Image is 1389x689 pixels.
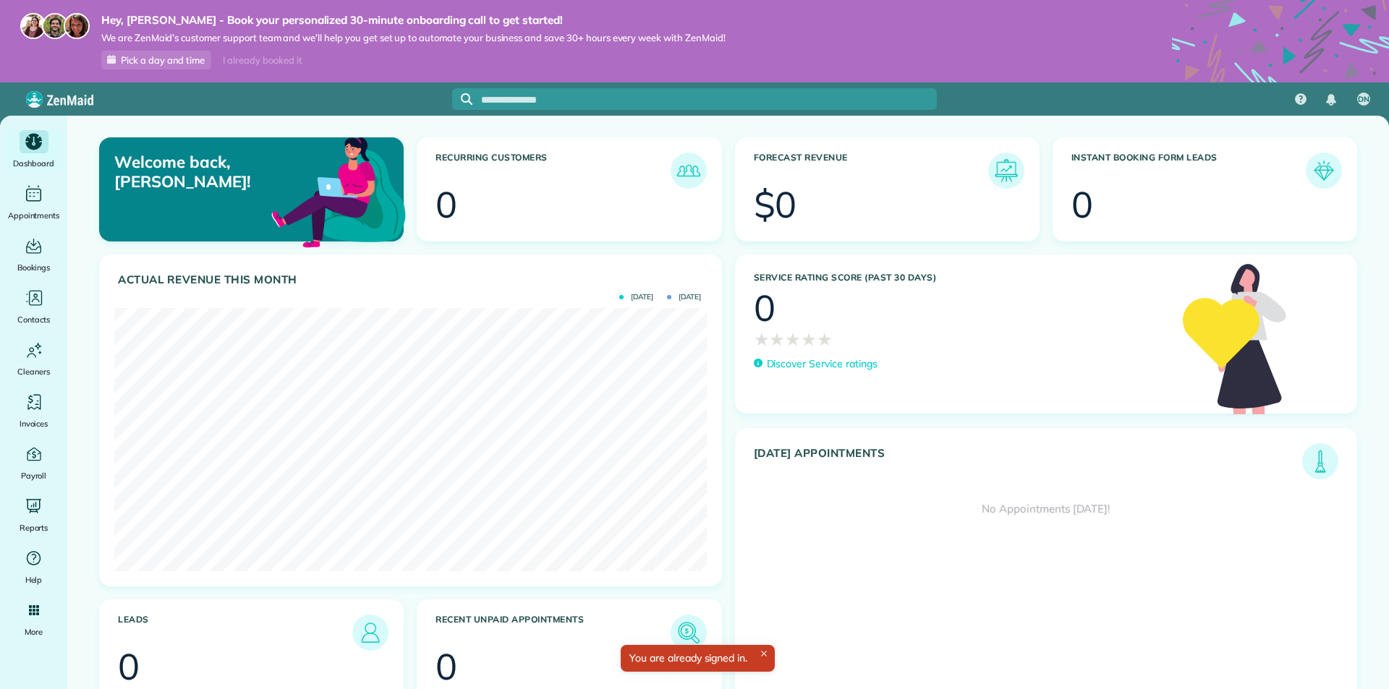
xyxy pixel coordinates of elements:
[801,326,817,352] span: ★
[754,447,1303,479] h3: [DATE] Appointments
[1283,82,1389,116] nav: Main
[356,618,385,647] img: icon_leads-1bed01f49abd5b7fead27621c3d59655bb73ed531f8eeb49469d10e621d6b896.png
[13,156,54,171] span: Dashboard
[121,54,205,66] span: Pick a day and time
[619,294,653,301] span: [DATE]
[754,356,878,372] a: Discover Service ratings
[1358,94,1369,106] span: DN
[6,547,61,587] a: Help
[6,442,61,483] a: Payroll
[436,615,670,651] h3: Recent unpaid appointments
[754,153,988,189] h3: Forecast Revenue
[436,187,457,223] div: 0
[6,286,61,327] a: Contacts
[452,93,472,105] button: Focus search
[118,615,352,651] h3: Leads
[6,390,61,431] a: Invoices
[64,13,90,39] img: michelle-19f622bdf1676172e81f8f8fba1fb50e276960ebfe0243fe18214015130c80e4.jpg
[767,356,878,372] p: Discover Service ratings
[1071,153,1306,189] h3: Instant Booking Form Leads
[736,479,1357,539] div: No Appointments [DATE]!
[6,495,61,535] a: Reports
[214,51,310,69] div: I already booked it
[20,521,48,535] span: Reports
[118,649,140,685] div: 0
[674,156,703,185] img: icon_recurring_customers-cf858462ba22bcd05b5a5880d41d6543d210077de5bb9ebc9590e49fd87d84ed.png
[817,326,833,352] span: ★
[6,182,61,223] a: Appointments
[6,338,61,379] a: Cleaners
[436,649,457,685] div: 0
[25,573,43,587] span: Help
[17,312,50,327] span: Contacts
[21,468,47,483] span: Payroll
[20,416,48,431] span: Invoices
[17,260,51,275] span: Bookings
[769,326,785,352] span: ★
[754,187,797,223] div: $0
[621,645,775,672] div: You are already signed in.
[674,618,703,647] img: icon_unpaid_appointments-47b8ce3997adf2238b356f14209ab4cced10bd1f174958f3ca8f1d0dd7fffeee.png
[118,273,707,286] h3: Actual Revenue this month
[1071,187,1093,223] div: 0
[114,153,306,191] p: Welcome back, [PERSON_NAME]!
[436,153,670,189] h3: Recurring Customers
[754,326,770,352] span: ★
[1306,447,1335,476] img: icon_todays_appointments-901f7ab196bb0bea1936b74009e4eb5ffbc2d2711fa7634e0d609ed5ef32b18b.png
[754,273,1168,283] h3: Service Rating score (past 30 days)
[20,13,46,39] img: maria-72a9807cf96188c08ef61303f053569d2e2a8a1cde33d635c8a3ac13582a053d.jpg
[1316,84,1346,116] div: Notifications
[268,121,409,261] img: dashboard_welcome-42a62b7d889689a78055ac9021e634bf52bae3f8056760290aed330b23ab8690.png
[101,32,726,44] span: We are ZenMaid’s customer support team and we’ll help you get set up to automate your business an...
[25,625,43,639] span: More
[785,326,801,352] span: ★
[6,234,61,275] a: Bookings
[42,13,68,39] img: jorge-587dff0eeaa6aab1f244e6dc62b8924c3b6ad411094392a53c71c6c4a576187d.jpg
[754,290,776,326] div: 0
[461,93,472,105] svg: Focus search
[6,130,61,171] a: Dashboard
[1309,156,1338,185] img: icon_form_leads-04211a6a04a5b2264e4ee56bc0799ec3eb69b7e499cbb523a139df1d13a81ae0.png
[667,294,701,301] span: [DATE]
[101,51,211,69] a: Pick a day and time
[17,364,50,379] span: Cleaners
[992,156,1021,185] img: icon_forecast_revenue-8c13a41c7ed35a8dcfafea3cbb826a0462acb37728057bba2d056411b612bbbe.png
[101,13,726,27] strong: Hey, [PERSON_NAME] - Book your personalized 30-minute onboarding call to get started!
[8,208,60,223] span: Appointments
